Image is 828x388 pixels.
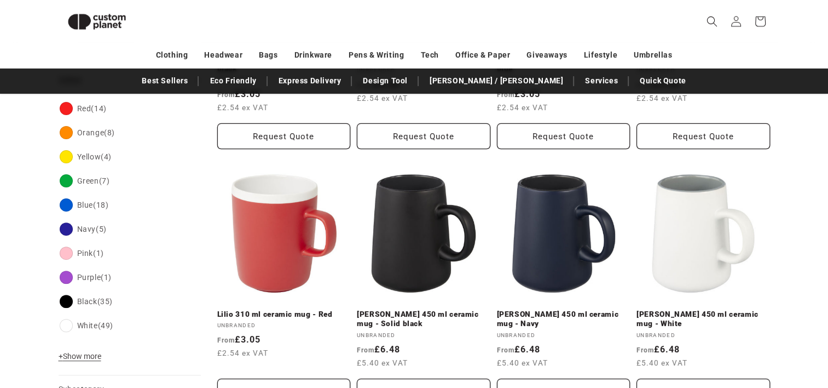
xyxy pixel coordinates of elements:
[424,71,569,90] a: [PERSON_NAME] / [PERSON_NAME]
[580,71,623,90] a: Services
[420,45,438,65] a: Tech
[59,352,101,361] span: Show more
[156,45,188,65] a: Clothing
[357,123,490,149] button: Request Quote
[634,45,672,65] a: Umbrellas
[634,71,692,90] a: Quick Quote
[357,71,413,90] a: Design Tool
[700,9,724,33] summary: Search
[349,45,404,65] a: Pens & Writing
[59,352,63,361] span: +
[294,45,332,65] a: Drinkware
[773,335,828,388] iframe: Chat Widget
[217,123,351,149] button: Request Quote
[136,71,193,90] a: Best Sellers
[526,45,567,65] a: Giveaways
[259,45,277,65] a: Bags
[59,351,105,367] button: Show more
[455,45,510,65] a: Office & Paper
[273,71,347,90] a: Express Delivery
[584,45,617,65] a: Lifestyle
[636,310,770,329] a: [PERSON_NAME] 450 ml ceramic mug - White
[497,123,630,149] button: Request Quote
[497,310,630,329] a: [PERSON_NAME] 450 ml ceramic mug - Navy
[357,310,490,329] a: [PERSON_NAME] 450 ml ceramic mug - Solid black
[636,123,770,149] button: Request Quote
[204,45,242,65] a: Headwear
[217,310,351,319] a: Lilio 310 ml ceramic mug - Red
[204,71,262,90] a: Eco Friendly
[59,4,135,39] img: Custom Planet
